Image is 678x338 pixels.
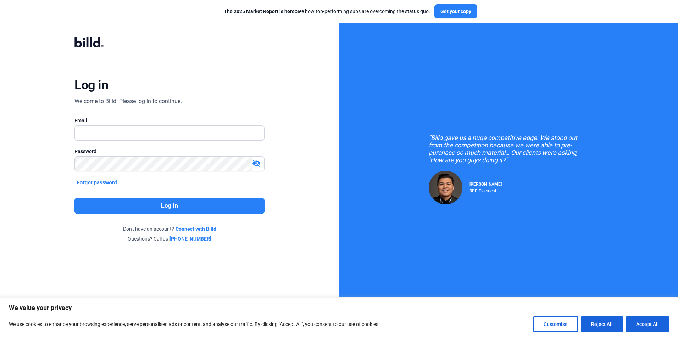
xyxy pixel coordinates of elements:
div: Email [74,117,264,124]
div: "Billd gave us a huge competitive edge. We stood out from the competition because we were able to... [429,134,588,164]
button: Reject All [581,316,623,332]
p: We use cookies to enhance your browsing experience, serve personalised ads or content, and analys... [9,320,380,328]
button: Forgot password [74,179,119,186]
button: Customise [533,316,578,332]
img: Raul Pacheco [429,171,462,204]
p: We value your privacy [9,304,669,312]
div: Log in [74,77,108,93]
span: [PERSON_NAME] [469,182,502,187]
div: Questions? Call us [74,235,264,242]
a: Connect with Billd [176,225,216,232]
div: Don't have an account? [74,225,264,232]
div: Password [74,148,264,155]
div: RDP Electrical [469,187,502,193]
a: [PHONE_NUMBER] [169,235,211,242]
button: Log in [74,198,264,214]
button: Accept All [626,316,669,332]
div: Welcome to Billd! Please log in to continue. [74,97,182,106]
button: Get your copy [434,4,477,18]
div: See how top-performing subs are overcoming the status quo. [224,8,430,15]
mat-icon: visibility_off [252,159,261,168]
span: The 2025 Market Report is here: [224,9,296,14]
